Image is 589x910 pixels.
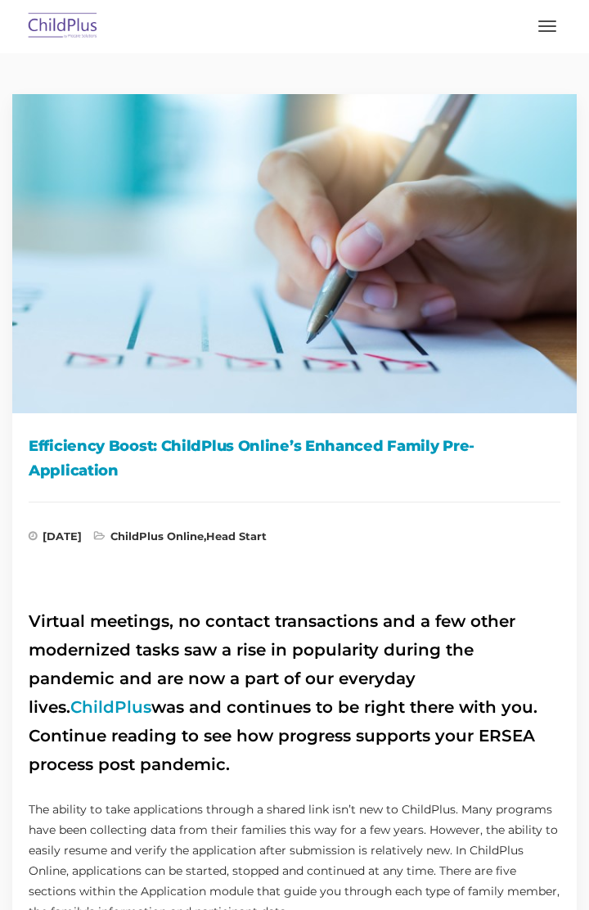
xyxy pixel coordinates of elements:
a: ChildPlus Online [110,529,204,543]
a: Head Start [206,529,267,543]
img: ChildPlus by Procare Solutions [25,7,101,46]
a: ChildPlus [70,697,151,717]
span: , [94,531,267,547]
span: [DATE] [29,531,82,547]
h2: Virtual meetings, no contact transactions and a few other modernized tasks saw a rise in populari... [29,607,560,779]
h1: Efficiency Boost: ChildPlus Online’s Enhanced Family Pre-Application [29,434,560,483]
